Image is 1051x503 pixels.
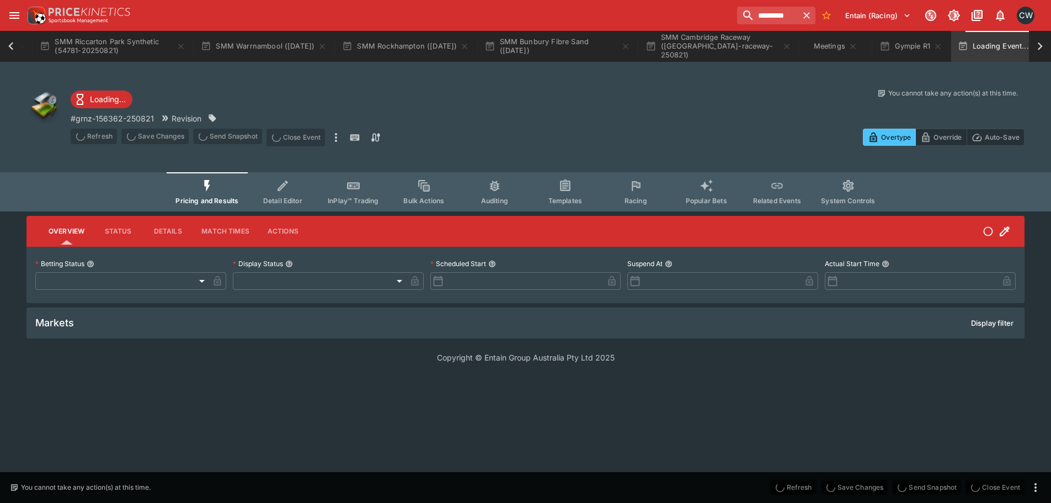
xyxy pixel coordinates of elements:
[49,18,108,23] img: Sportsbook Management
[818,7,835,24] button: No Bookmarks
[21,483,151,493] p: You cannot take any action(s) at this time.
[753,197,801,205] span: Related Events
[258,218,308,245] button: Actions
[665,260,673,268] button: Suspend At
[825,259,879,268] p: Actual Start Time
[488,260,496,268] button: Scheduled Start
[87,260,94,268] button: Betting Status
[548,197,582,205] span: Templates
[167,172,884,211] div: Event type filters
[873,31,949,62] button: Gympie R1
[967,6,987,25] button: Documentation
[40,218,93,245] button: Overview
[172,113,201,124] p: Revision
[839,7,917,24] button: Select Tenant
[800,31,871,62] button: Meetings
[1017,7,1034,24] div: Clint Wallis
[627,259,663,268] p: Suspend At
[194,31,333,62] button: SMM Warrnambool ([DATE])
[1013,3,1038,28] button: Clint Wallis
[478,31,637,62] button: SMM Bunbury Fibre Sand ([DATE])
[263,197,302,205] span: Detail Editor
[1029,481,1042,494] button: more
[964,314,1020,332] button: Display filter
[143,218,193,245] button: Details
[933,131,962,143] p: Override
[35,259,84,268] p: Betting Status
[328,197,378,205] span: InPlay™ Trading
[985,131,1020,143] p: Auto-Save
[951,31,1048,62] button: Loading Event...
[285,260,293,268] button: Display Status
[35,316,74,329] h5: Markets
[430,259,486,268] p: Scheduled Start
[737,7,798,24] input: search
[686,197,727,205] span: Popular Bets
[71,113,154,124] p: Copy To Clipboard
[49,8,130,16] img: PriceKinetics
[888,88,1018,98] p: You cannot take any action(s) at this time.
[175,197,238,205] span: Pricing and Results
[403,197,444,205] span: Bulk Actions
[329,129,343,146] button: more
[233,259,283,268] p: Display Status
[881,131,911,143] p: Overtype
[882,260,889,268] button: Actual Start Time
[335,31,476,62] button: SMM Rockhampton ([DATE])
[863,129,916,146] button: Overtype
[639,31,798,62] button: SMM Cambridge Raceway ([GEOGRAPHIC_DATA]-raceway-250821)
[821,197,875,205] span: System Controls
[990,6,1010,25] button: Notifications
[4,6,24,25] button: open drawer
[90,93,126,105] p: Loading...
[33,31,192,62] button: SMM Riccarton Park Synthetic (54781-20250821)
[481,197,508,205] span: Auditing
[24,4,46,27] img: PriceKinetics Logo
[93,218,143,245] button: Status
[915,129,967,146] button: Override
[193,218,258,245] button: Match Times
[863,129,1025,146] div: Start From
[967,129,1025,146] button: Auto-Save
[944,6,964,25] button: Toggle light/dark mode
[26,88,62,124] img: other.png
[921,6,941,25] button: Connected to PK
[625,197,647,205] span: Racing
